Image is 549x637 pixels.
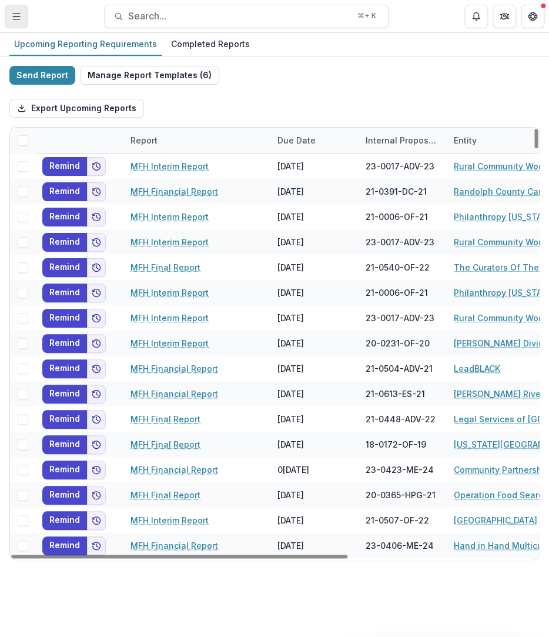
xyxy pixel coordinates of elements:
[42,208,87,226] button: Remind
[42,435,87,454] button: Remind
[166,35,255,52] div: Completed Reports
[270,255,359,280] div: [DATE]
[366,312,434,324] div: 23-0017-ADV-23
[130,489,200,501] a: MFH Final Report
[270,128,359,153] div: Due Date
[130,337,209,349] a: MFH Interim Report
[270,280,359,305] div: [DATE]
[355,9,379,22] div: ⌘ + K
[9,99,144,118] button: Export Upcoming Reports
[42,334,87,353] button: Remind
[521,5,544,28] button: Get Help
[130,388,218,400] a: MFH Financial Report
[270,432,359,457] div: [DATE]
[464,5,488,28] button: Notifications
[166,33,255,56] a: Completed Reports
[130,539,218,552] a: MFH Financial Report
[42,385,87,403] button: Remind
[130,413,200,425] a: MFH Final Report
[87,511,106,530] button: Add to friends
[42,511,87,530] button: Remind
[87,385,106,403] button: Add to friends
[454,514,537,526] a: [GEOGRAPHIC_DATA]
[130,312,209,324] a: MFH Interim Report
[130,160,209,172] a: MFH Interim Report
[87,208,106,226] button: Add to friends
[366,286,428,299] div: 21-0006-OF-21
[493,5,516,28] button: Partners
[87,410,106,429] button: Add to friends
[359,134,447,146] div: Internal Proposal ID
[270,406,359,432] div: [DATE]
[366,489,436,501] div: 20-0365-HPG-21
[42,486,87,505] button: Remind
[123,134,165,146] div: Report
[42,182,87,201] button: Remind
[447,134,484,146] div: Entity
[128,11,350,22] span: Search...
[366,211,428,223] div: 21-0006-OF-21
[366,362,433,375] div: 21-0504-ADV-21
[270,533,359,558] div: [DATE]
[42,536,87,555] button: Remind
[359,128,447,153] div: Internal Proposal ID
[270,204,359,229] div: [DATE]
[366,337,430,349] div: 20-0231-OF-20
[87,486,106,505] button: Add to friends
[270,381,359,406] div: [DATE]
[87,157,106,176] button: Add to friends
[42,233,87,252] button: Remind
[270,508,359,533] div: [DATE]
[366,388,425,400] div: 21-0613-ES-21
[366,261,430,274] div: 21-0540-OF-22
[366,185,427,198] div: 21-0391-DC-21
[270,331,359,356] div: [DATE]
[270,305,359,331] div: [DATE]
[130,185,218,198] a: MFH Financial Report
[87,536,106,555] button: Add to friends
[9,35,162,52] div: Upcoming Reporting Requirements
[42,410,87,429] button: Remind
[104,5,389,28] button: Search...
[87,258,106,277] button: Add to friends
[42,359,87,378] button: Remind
[87,461,106,479] button: Add to friends
[123,128,270,153] div: Report
[270,229,359,255] div: [DATE]
[270,154,359,179] div: [DATE]
[130,362,218,375] a: MFH Financial Report
[366,463,434,476] div: 23-0423-ME-24
[130,286,209,299] a: MFH Interim Report
[42,157,87,176] button: Remind
[87,182,106,201] button: Add to friends
[42,461,87,479] button: Remind
[366,236,434,248] div: 23-0017-ADV-23
[270,356,359,381] div: [DATE]
[366,539,434,552] div: 23-0406-ME-24
[130,514,209,526] a: MFH Interim Report
[9,33,162,56] a: Upcoming Reporting Requirements
[270,134,323,146] div: Due Date
[366,514,429,526] div: 21-0507-OF-22
[130,211,209,223] a: MFH Interim Report
[270,482,359,508] div: [DATE]
[87,359,106,378] button: Add to friends
[87,334,106,353] button: Add to friends
[87,284,106,302] button: Add to friends
[80,66,219,85] button: Manage Report Templates (6)
[270,457,359,482] div: 0[DATE]
[87,233,106,252] button: Add to friends
[366,438,426,451] div: 18-0172-OF-19
[87,435,106,454] button: Add to friends
[366,160,434,172] div: 23-0017-ADV-23
[130,438,200,451] a: MFH Final Report
[454,362,500,375] a: LeadBLACK
[87,309,106,328] button: Add to friends
[5,5,28,28] button: Toggle Menu
[130,261,200,274] a: MFH Final Report
[9,66,75,85] button: Send Report
[130,236,209,248] a: MFH Interim Report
